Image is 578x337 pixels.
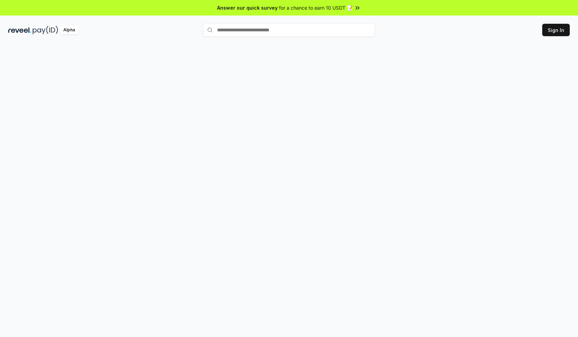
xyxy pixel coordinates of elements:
[217,4,278,11] span: Answer our quick survey
[542,24,570,36] button: Sign In
[60,26,79,34] div: Alpha
[33,26,58,34] img: pay_id
[279,4,353,11] span: for a chance to earn 10 USDT 📝
[8,26,31,34] img: reveel_dark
